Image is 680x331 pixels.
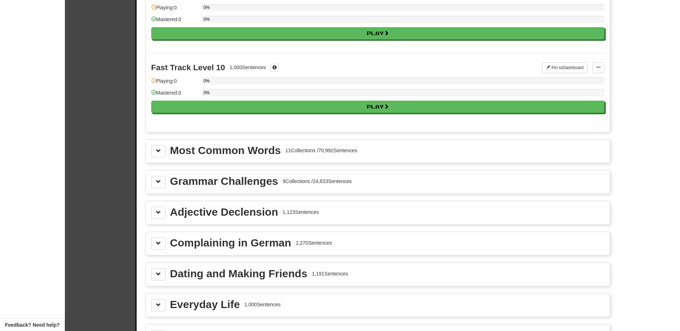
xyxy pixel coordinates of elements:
[151,27,604,39] button: Play
[170,207,278,217] div: Adjective Declension
[296,239,332,246] div: 1,270 Sentences
[170,238,291,248] div: Complaining in German
[170,176,278,187] div: Grammar Challenges
[282,178,352,185] div: 9 Collections / 24,633 Sentences
[151,4,198,16] div: Playing: 0
[282,208,319,216] div: 1,123 Sentences
[151,89,198,101] div: Mastered: 0
[151,77,198,89] div: Playing: 0
[151,63,225,72] div: Fast Track Level 10
[170,299,240,310] div: Everyday Life
[285,147,357,154] div: 11 Collections / 70,992 Sentences
[151,16,198,28] div: Mastered: 0
[312,270,348,277] div: 1,191 Sentences
[170,145,281,156] div: Most Common Words
[170,268,307,279] div: Dating and Making Friends
[151,101,604,113] button: Play
[244,301,281,308] div: 1,000 Sentences
[542,62,588,73] button: Pin toDashboard
[229,64,266,71] div: 1,000 Sentences
[5,321,60,328] span: Open feedback widget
